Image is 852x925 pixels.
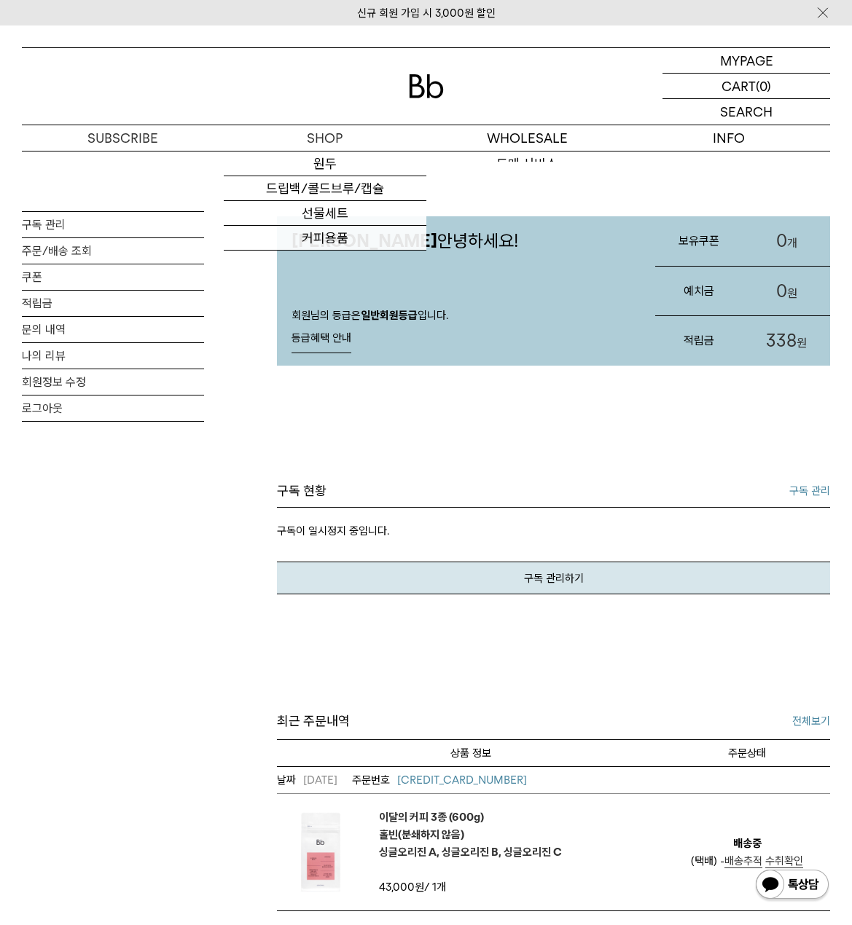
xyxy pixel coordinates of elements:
h3: 적립금 [655,321,743,360]
a: 선물세트 [224,201,426,226]
th: 상품명/옵션 [277,739,664,766]
p: 안녕하세요! [277,216,641,266]
a: SHOP [224,125,426,151]
p: SEARCH [720,99,773,125]
a: CART (0) [663,74,830,99]
a: 회원정보 수정 [22,369,204,395]
a: 0원 [743,267,830,316]
p: WHOLESALE [426,125,628,151]
a: 등급혜택 안내 [292,324,351,353]
strong: 일반회원등급 [361,309,418,322]
a: 문의 내역 [22,317,204,342]
a: MYPAGE [663,48,830,74]
img: 이달의 커피 [277,808,364,896]
a: 커피용품 [224,226,426,251]
em: 배송중 [733,835,762,852]
div: 회원님의 등급은 입니다. [277,294,641,366]
a: 구독 관리 [789,482,830,500]
a: 구독 관리 [22,212,204,237]
a: 드립백/콜드브루/캡슐 [224,176,426,201]
a: [CREDIT_CARD_NUMBER] [352,771,527,789]
p: 구독이 일시정지 중입니다. [277,508,830,562]
a: 수취확인 [765,854,803,868]
a: 전체보기 [792,712,830,730]
p: MYPAGE [720,48,773,73]
span: 0 [776,280,787,302]
strong: 43,000원 [379,881,424,894]
a: 신규 회원 가입 시 3,000원 할인 [357,7,496,20]
span: [CREDIT_CARD_NUMBER] [397,774,527,787]
h3: 예치금 [655,272,743,310]
a: 구독 관리하기 [277,562,830,594]
em: 이달의 커피 3종 (600g) 홀빈(분쇄하지 않음) 싱글오리진 A, 싱글오리진 B, 싱글오리진 C [379,808,562,861]
h3: 구독 현황 [277,482,327,500]
span: 0 [776,230,787,251]
a: 나의 리뷰 [22,343,204,369]
a: SUBSCRIBE [22,125,224,151]
a: 쿠폰 [22,264,204,290]
a: 도매 서비스 [426,151,628,176]
img: 로고 [409,74,444,98]
a: 338원 [743,316,830,366]
a: 이달의 커피 3종 (600g)홀빈(분쇄하지 않음)싱글오리진 A, 싱글오리진 B, 싱글오리진 C [379,808,562,861]
a: 적립금 [22,291,204,316]
th: 주문상태 [664,739,830,766]
p: INFO [628,125,830,151]
a: 로그아웃 [22,395,204,421]
h3: 보유쿠폰 [655,221,743,260]
a: 배송추적 [724,854,762,868]
div: (택배) - [691,852,803,870]
p: (0) [756,74,771,98]
img: 카카오톡 채널 1:1 채팅 버튼 [754,868,830,903]
a: 원두 [224,151,426,176]
td: / 1개 [379,878,503,896]
a: 주문/배송 조회 [22,238,204,264]
span: 338 [766,330,797,351]
span: 최근 주문내역 [277,711,350,732]
a: 0개 [743,216,830,266]
a: 프로그램 [224,251,426,275]
em: [DATE] [277,771,337,789]
p: CART [722,74,756,98]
